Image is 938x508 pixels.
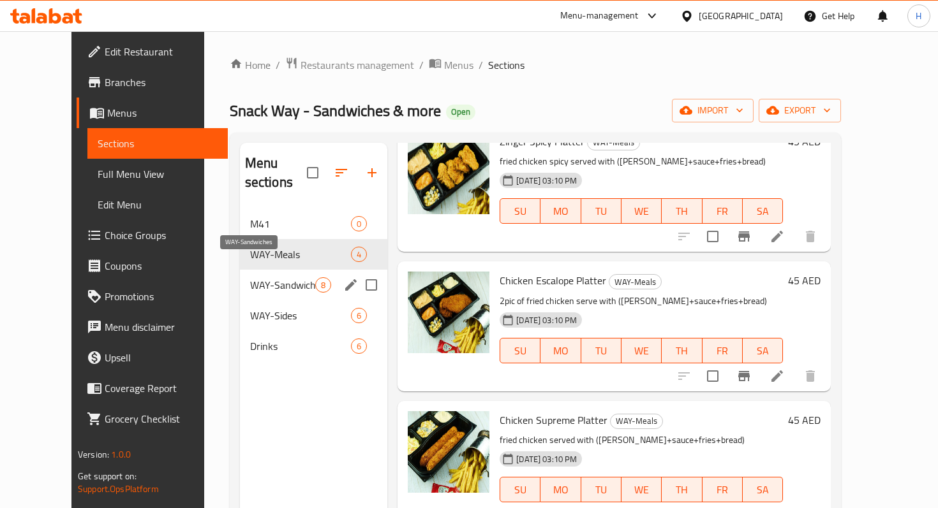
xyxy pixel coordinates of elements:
[78,481,159,497] a: Support.OpsPlatform
[505,481,535,499] span: SU
[408,411,489,493] img: Chicken Supreme Platter
[770,229,785,244] a: Edit menu item
[301,57,414,73] span: Restaurants management
[408,272,489,353] img: Chicken Escalope Platter
[500,198,540,224] button: SU
[729,221,759,252] button: Branch-specific-item
[105,289,218,304] span: Promotions
[77,98,228,128] a: Menus
[77,67,228,98] a: Branches
[351,247,367,262] div: items
[408,133,489,214] img: Zinger Spicy Platter
[230,96,441,125] span: Snack Way - Sandwiches & more
[759,99,841,122] button: export
[511,314,582,326] span: [DATE] 03:10 PM
[627,342,657,360] span: WE
[627,481,657,499] span: WE
[703,477,743,502] button: FR
[105,75,218,90] span: Branches
[87,128,228,159] a: Sections
[230,57,271,73] a: Home
[240,203,388,366] nav: Menu sections
[315,277,331,293] div: items
[703,338,743,363] button: FR
[916,9,921,23] span: H
[77,281,228,312] a: Promotions
[250,277,315,293] span: WAY-Sandwiches
[352,249,366,261] span: 4
[77,403,228,434] a: Grocery Checklist
[105,258,218,273] span: Coupons
[105,381,218,396] span: Coverage Report
[479,57,483,73] li: /
[240,270,388,300] div: WAY-Sandwiches8edit
[316,279,331,291] span: 8
[729,361,759,391] button: Branch-specific-item
[250,247,351,262] span: WAY-Meals
[326,157,357,188] span: Sort sections
[419,57,424,73] li: /
[581,338,622,363] button: TU
[546,342,576,360] span: MO
[788,411,821,429] h6: 45 AED
[250,308,351,323] span: WAY-Sides
[351,216,367,231] div: items
[505,342,535,360] span: SU
[250,338,351,354] span: Drinks
[429,57,473,73] a: Menus
[240,300,388,331] div: WAY-Sides6
[500,432,783,448] p: fried chicken served with ([PERSON_NAME]+sauce+fries+bread)
[352,218,366,230] span: 0
[748,342,778,360] span: SA
[699,363,726,389] span: Select to update
[98,136,218,151] span: Sections
[511,175,582,187] span: [DATE] 03:10 PM
[500,154,783,170] p: fried chicken spicy served with ([PERSON_NAME]+sauce+fries+bread)
[546,202,576,221] span: MO
[488,57,525,73] span: Sections
[586,481,616,499] span: TU
[77,220,228,250] a: Choice Groups
[667,342,697,360] span: TH
[78,468,137,484] span: Get support on:
[581,198,622,224] button: TU
[357,157,387,188] button: Add section
[240,239,388,270] div: WAY-Meals4
[105,350,218,365] span: Upsell
[587,135,640,150] div: WAY-Meals
[111,446,131,463] span: 1.0.0
[105,228,218,243] span: Choice Groups
[77,312,228,342] a: Menu disclaimer
[667,481,697,499] span: TH
[770,368,785,384] a: Edit menu item
[546,481,576,499] span: MO
[672,99,754,122] button: import
[708,481,738,499] span: FR
[662,338,702,363] button: TH
[588,135,639,150] span: WAY-Meals
[77,342,228,373] a: Upsell
[105,319,218,335] span: Menu disclaimer
[609,275,661,289] span: WAY-Meals
[703,198,743,224] button: FR
[511,453,582,465] span: [DATE] 03:10 PM
[609,274,662,289] div: WAY-Meals
[622,477,662,502] button: WE
[98,197,218,212] span: Edit Menu
[105,411,218,426] span: Grocery Checklist
[105,44,218,59] span: Edit Restaurant
[708,342,738,360] span: FR
[351,338,367,354] div: items
[276,57,280,73] li: /
[77,250,228,281] a: Coupons
[240,208,388,239] div: M410
[500,338,540,363] button: SU
[540,338,581,363] button: MO
[351,308,367,323] div: items
[662,198,702,224] button: TH
[250,216,351,231] div: M41
[743,198,783,224] button: SA
[540,198,581,224] button: MO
